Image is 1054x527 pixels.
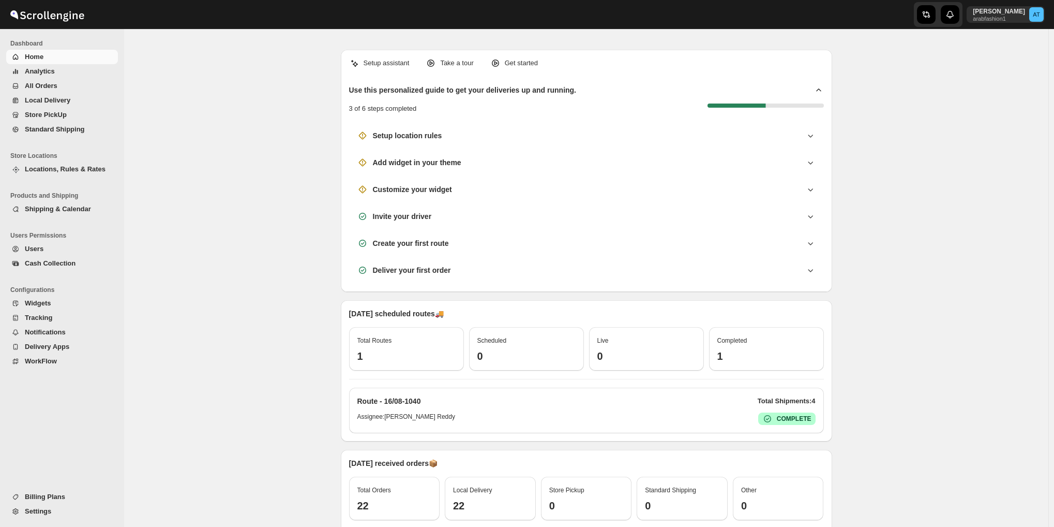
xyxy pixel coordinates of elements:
[25,314,52,321] span: Tracking
[25,259,76,267] span: Cash Collection
[373,211,432,222] h3: Invite your driver
[373,238,449,248] h3: Create your first route
[10,192,119,200] span: Products and Shipping
[25,53,43,61] span: Home
[25,125,85,133] span: Standard Shipping
[973,16,1025,22] p: arabfashion1
[477,350,576,362] h3: 0
[6,256,118,271] button: Cash Collection
[25,357,57,365] span: WorkFlow
[373,157,461,168] h3: Add widget in your theme
[8,2,86,27] img: ScrollEngine
[357,487,391,494] span: Total Orders
[357,350,456,362] h3: 1
[453,487,492,494] span: Local Delivery
[1029,7,1044,22] span: Aziz Taher
[717,337,747,344] span: Completed
[6,79,118,93] button: All Orders
[717,350,816,362] h3: 1
[25,67,55,75] span: Analytics
[357,396,421,406] h2: Route - 16/08-1040
[549,487,584,494] span: Store Pickup
[741,500,816,512] h3: 0
[364,58,410,68] p: Setup assistant
[6,340,118,354] button: Delivery Apps
[349,458,824,469] p: [DATE] received orders 📦
[357,337,392,344] span: Total Routes
[597,350,696,362] h3: 0
[6,64,118,79] button: Analytics
[373,184,452,195] h3: Customize your widget
[10,231,119,240] span: Users Permissions
[6,504,118,519] button: Settings
[25,328,66,336] span: Notifications
[645,487,696,494] span: Standard Shipping
[373,265,451,275] h3: Deliver your first order
[357,413,455,425] h6: Assignee: [PERSON_NAME] Reddy
[6,50,118,64] button: Home
[6,311,118,325] button: Tracking
[25,493,65,501] span: Billing Plans
[505,58,538,68] p: Get started
[25,82,57,90] span: All Orders
[6,325,118,340] button: Notifications
[1033,11,1040,18] text: AT
[373,130,442,141] h3: Setup location rules
[440,58,473,68] p: Take a tour
[6,202,118,216] button: Shipping & Calendar
[10,152,119,160] span: Store Locations
[758,396,816,406] p: Total Shipments: 4
[25,299,51,307] span: Widgets
[453,500,528,512] h3: 22
[25,507,51,515] span: Settings
[6,354,118,369] button: WorkFlow
[349,309,824,319] p: [DATE] scheduled routes 🚚
[25,96,70,104] span: Local Delivery
[777,415,811,422] b: COMPLETE
[6,162,118,177] button: Locations, Rules & Rates
[25,245,43,253] span: Users
[6,490,118,504] button: Billing Plans
[25,205,91,213] span: Shipping & Calendar
[25,111,67,119] span: Store PickUp
[973,7,1025,16] p: [PERSON_NAME]
[597,337,609,344] span: Live
[349,104,417,114] p: 3 of 6 steps completed
[6,296,118,311] button: Widgets
[10,39,119,48] span: Dashboard
[741,487,757,494] span: Other
[645,500,719,512] h3: 0
[477,337,507,344] span: Scheduled
[25,343,69,350] span: Delivery Apps
[25,165,106,173] span: Locations, Rules & Rates
[357,500,432,512] h3: 22
[967,6,1045,23] button: User menu
[6,242,118,256] button: Users
[10,286,119,294] span: Configurations
[349,85,577,95] h2: Use this personalized guide to get your deliveries up and running.
[549,500,624,512] h3: 0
